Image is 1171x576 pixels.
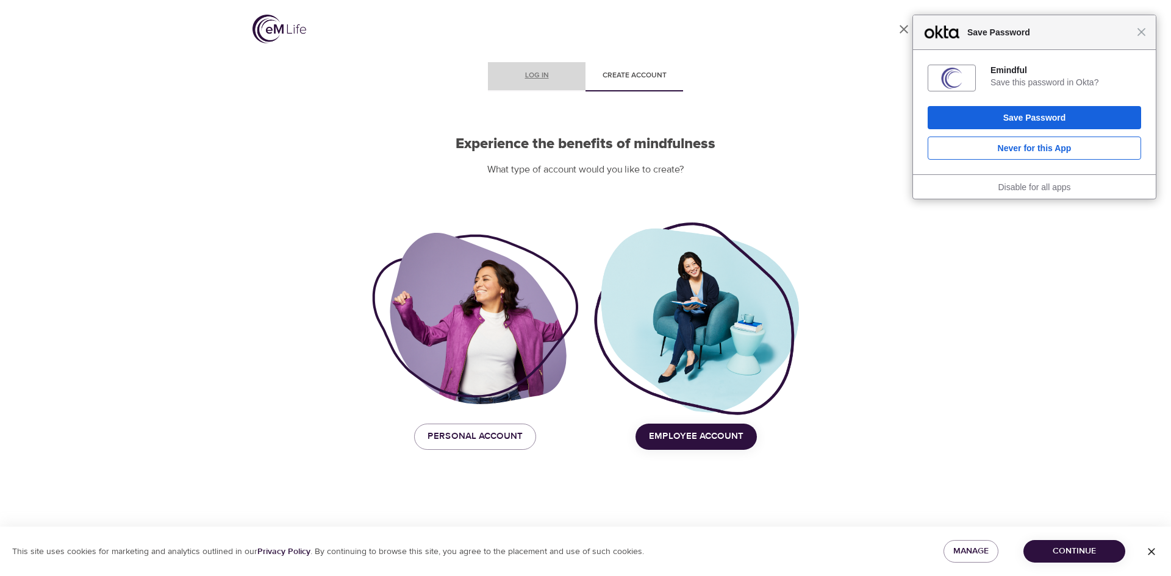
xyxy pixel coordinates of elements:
button: Manage [944,540,998,563]
a: Privacy Policy [257,546,310,557]
img: logo [252,15,306,43]
a: close [889,15,919,44]
a: Disable for all apps [998,182,1070,192]
img: 363KKsAAAAGSURBVAMArO3OwjD213wAAAAASUVORK5CYII= [941,68,962,89]
span: Manage [953,544,989,559]
div: Emindful [990,65,1141,76]
button: Continue [1023,540,1125,563]
span: Close [1137,27,1146,37]
span: Save Password [961,25,1137,40]
span: Continue [1033,544,1115,559]
div: Save this password in Okta? [990,77,1141,88]
p: What type of account would you like to create? [372,163,799,177]
button: Personal Account [414,424,536,449]
h2: Experience the benefits of mindfulness [372,135,799,153]
button: Never for this App [928,137,1141,160]
span: Log in [495,69,578,82]
button: Employee Account [636,424,757,449]
span: Employee Account [649,428,743,444]
button: Save Password [928,106,1141,129]
span: Personal Account [428,428,523,444]
span: Create account [593,69,676,82]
